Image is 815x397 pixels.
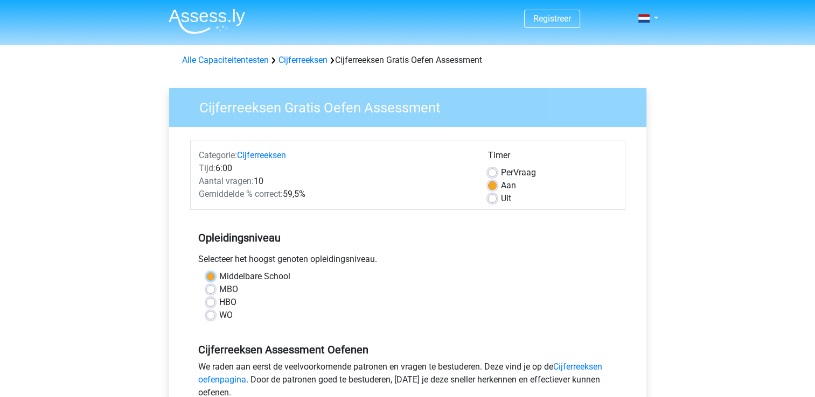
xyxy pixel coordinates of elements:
[237,150,286,160] a: Cijferreeksen
[199,189,283,199] span: Gemiddelde % correct:
[219,296,236,309] label: HBO
[501,179,516,192] label: Aan
[488,149,617,166] div: Timer
[278,55,328,65] a: Cijferreeksen
[533,13,571,24] a: Registreer
[219,283,238,296] label: MBO
[198,227,617,249] h5: Opleidingsniveau
[501,192,511,205] label: Uit
[191,162,480,175] div: 6:00
[199,176,254,186] span: Aantal vragen:
[219,309,233,322] label: WO
[191,175,480,188] div: 10
[198,343,617,356] h5: Cijferreeksen Assessment Oefenen
[501,167,513,178] span: Per
[501,166,536,179] label: Vraag
[219,270,290,283] label: Middelbare School
[199,163,215,173] span: Tijd:
[178,54,638,67] div: Cijferreeksen Gratis Oefen Assessment
[190,253,625,270] div: Selecteer het hoogst genoten opleidingsniveau.
[186,95,638,116] h3: Cijferreeksen Gratis Oefen Assessment
[182,55,269,65] a: Alle Capaciteitentesten
[169,9,245,34] img: Assessly
[191,188,480,201] div: 59,5%
[199,150,237,160] span: Categorie:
